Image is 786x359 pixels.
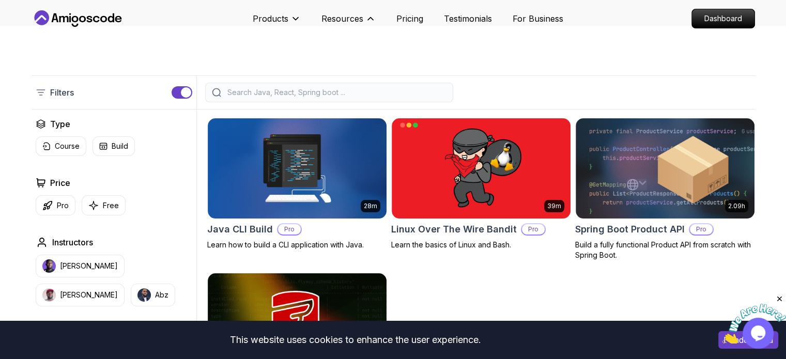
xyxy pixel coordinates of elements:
[396,12,423,25] a: Pricing
[137,288,151,302] img: instructor img
[321,12,363,25] p: Resources
[321,12,376,33] button: Resources
[718,331,778,349] button: Accept cookies
[691,9,755,28] a: Dashboard
[36,284,125,306] button: instructor img[PERSON_NAME]
[692,9,754,28] p: Dashboard
[42,288,56,302] img: instructor img
[253,12,301,33] button: Products
[155,290,168,300] p: Abz
[444,12,492,25] a: Testimonials
[42,259,56,273] img: instructor img
[60,290,118,300] p: [PERSON_NAME]
[60,261,118,271] p: [PERSON_NAME]
[722,294,786,344] iframe: chat widget
[513,12,563,25] a: For Business
[8,329,703,351] div: This website uses cookies to enhance the user experience.
[36,255,125,277] button: instructor img[PERSON_NAME]
[131,284,175,306] button: instructor imgAbz
[253,12,288,25] p: Products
